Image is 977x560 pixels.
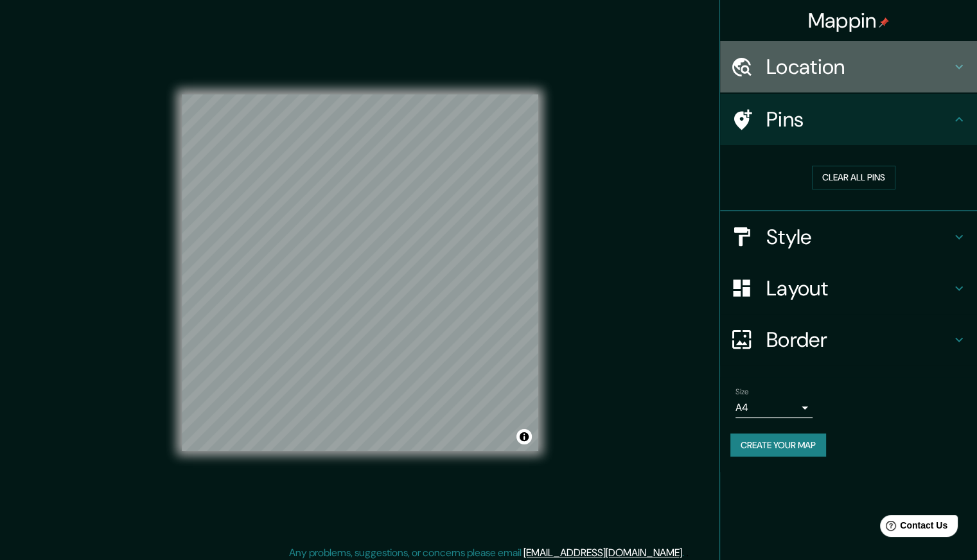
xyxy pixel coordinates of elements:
[735,386,749,397] label: Size
[182,94,538,451] canvas: Map
[766,327,951,353] h4: Border
[720,211,977,263] div: Style
[730,433,826,457] button: Create your map
[812,166,895,189] button: Clear all pins
[524,546,682,559] a: [EMAIL_ADDRESS][DOMAIN_NAME]
[720,94,977,145] div: Pins
[720,263,977,314] div: Layout
[516,429,532,444] button: Toggle attribution
[766,224,951,250] h4: Style
[766,54,951,80] h4: Location
[863,510,963,546] iframe: Help widget launcher
[766,276,951,301] h4: Layout
[879,17,889,28] img: pin-icon.png
[720,314,977,365] div: Border
[735,398,813,418] div: A4
[808,8,890,33] h4: Mappin
[766,107,951,132] h4: Pins
[720,41,977,92] div: Location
